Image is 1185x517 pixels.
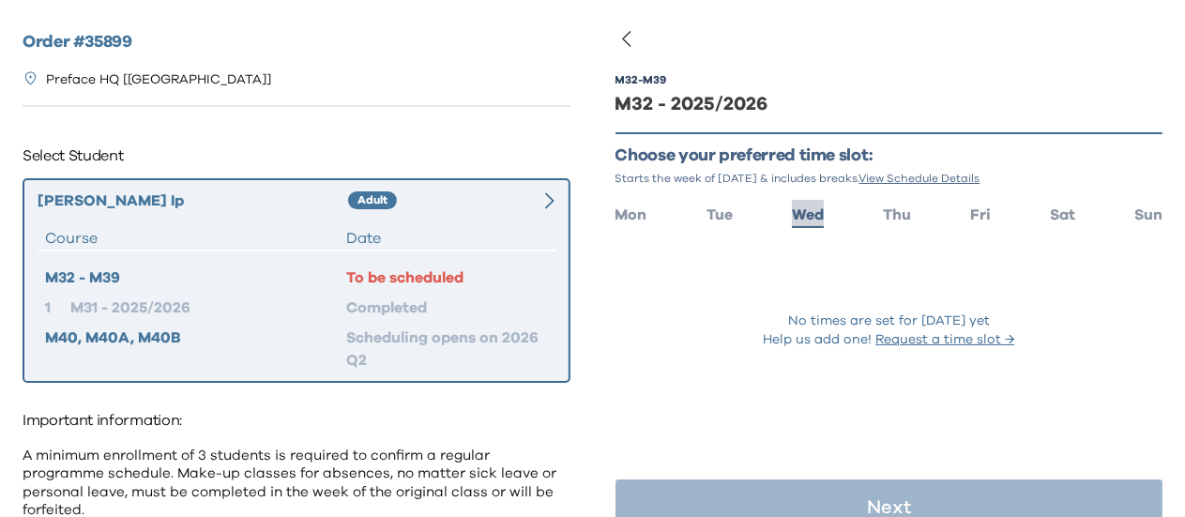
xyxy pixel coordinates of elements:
[615,145,1163,167] p: Choose your preferred time slot:
[1050,207,1075,222] span: Sat
[45,327,346,372] div: M40, M40A, M40B
[615,91,1163,117] div: M32 - 2025/2026
[763,330,1014,349] p: Help us add one!
[346,227,547,250] div: Date
[859,173,980,184] span: View Schedule Details
[867,498,911,517] p: Next
[45,297,70,319] div: 1
[792,207,824,222] span: Wed
[788,312,990,330] p: No times are set for [DATE] yet
[615,171,1163,186] p: Starts the week of [DATE] & includes breaks.
[23,30,570,55] h2: Order # 35899
[706,207,733,222] span: Tue
[23,141,570,171] p: Select Student
[45,227,346,250] div: Course
[615,207,647,222] span: Mon
[46,70,271,90] p: Preface HQ [[GEOGRAPHIC_DATA]]
[615,72,667,87] div: M32 - M39
[38,190,348,212] div: [PERSON_NAME] Ip
[875,330,1014,349] button: Request a time slot →
[70,297,347,319] div: M31 - 2025/2026
[348,191,397,210] div: Adult
[346,327,547,372] div: Scheduling opens on 2026 Q2
[346,266,547,289] div: To be scheduled
[883,207,911,222] span: Thu
[346,297,547,319] div: Completed
[970,207,991,222] span: Fri
[23,405,570,435] p: Important information:
[45,266,346,289] div: M32 - M39
[1134,207,1162,222] span: Sun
